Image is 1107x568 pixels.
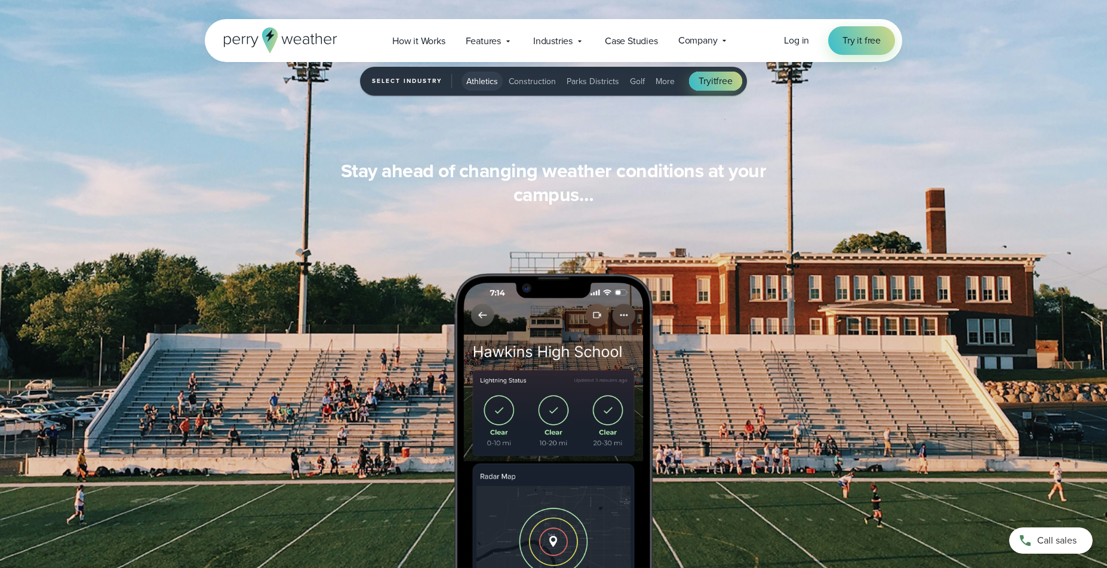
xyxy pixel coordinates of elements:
[509,75,556,88] span: Construction
[784,33,809,47] span: Log in
[466,75,498,88] span: Athletics
[372,74,452,88] span: Select Industry
[1009,527,1093,554] a: Call sales
[842,33,881,48] span: Try it free
[382,29,456,53] a: How it Works
[462,72,503,91] button: Athletics
[711,74,717,88] span: it
[1037,533,1077,548] span: Call sales
[828,26,895,55] a: Try it free
[466,34,501,48] span: Features
[324,159,783,206] h3: Stay ahead of changing weather conditions at your campus…
[595,29,668,53] a: Case Studies
[562,72,624,91] button: Parks Districts
[625,72,650,91] button: Golf
[689,72,742,91] a: Tryitfree
[504,72,561,91] button: Construction
[651,72,679,91] button: More
[699,74,732,88] span: Try free
[605,34,658,48] span: Case Studies
[678,33,718,48] span: Company
[630,75,645,88] span: Golf
[533,34,573,48] span: Industries
[784,33,809,48] a: Log in
[656,75,675,88] span: More
[567,75,619,88] span: Parks Districts
[392,34,445,48] span: How it Works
